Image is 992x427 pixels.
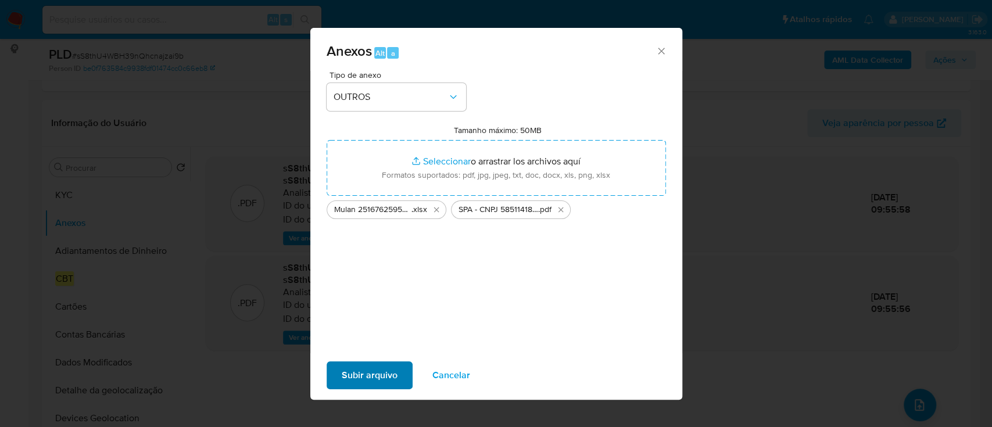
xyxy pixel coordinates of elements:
[327,361,413,389] button: Subir arquivo
[391,48,395,59] span: a
[375,48,385,59] span: Alt
[432,363,470,388] span: Cancelar
[334,91,447,103] span: OUTROS
[459,204,538,216] span: SPA - CNPJ 58511418000143 - GLS DA PAZ INVESTIMENTO LTDA
[554,203,568,217] button: Eliminar SPA - CNPJ 58511418000143 - GLS DA PAZ INVESTIMENTO LTDA.pdf
[429,203,443,217] button: Eliminar Mulan 2516762595_2025_10_13_16_52_23.xlsx
[454,125,542,135] label: Tamanho máximo: 50MB
[538,204,551,216] span: .pdf
[327,196,666,219] ul: Archivos seleccionados
[417,361,485,389] button: Cancelar
[330,71,469,79] span: Tipo de anexo
[334,204,411,216] span: Mulan 2516762595_2025_10_13_16_52_23
[327,83,466,111] button: OUTROS
[342,363,397,388] span: Subir arquivo
[656,45,666,56] button: Cerrar
[411,204,427,216] span: .xlsx
[327,41,372,61] span: Anexos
